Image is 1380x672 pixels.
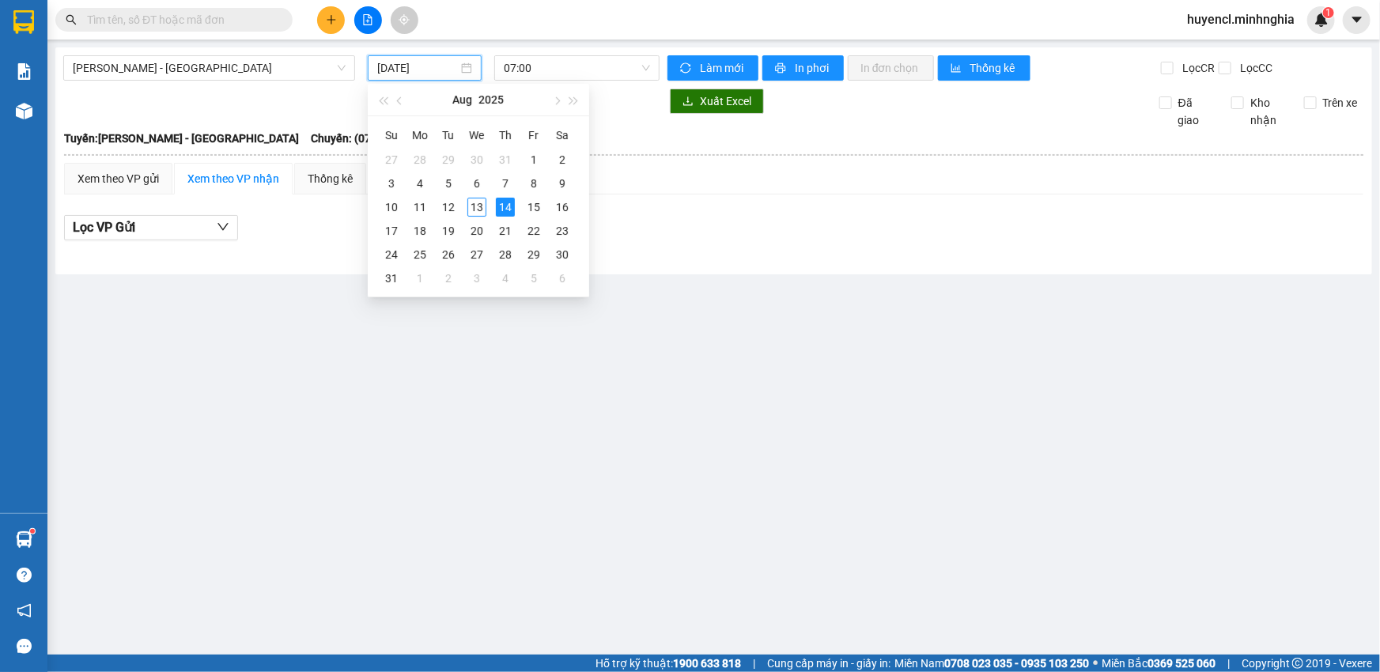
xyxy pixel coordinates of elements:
th: We [463,123,491,148]
span: Đã giao [1172,94,1219,129]
th: Th [491,123,520,148]
span: printer [775,62,788,75]
td: 2025-07-30 [463,148,491,172]
span: notification [17,603,32,618]
div: 6 [467,174,486,193]
button: plus [317,6,345,34]
div: 3 [382,174,401,193]
th: Su [377,123,406,148]
td: 2025-08-14 [491,195,520,219]
span: Miền Bắc [1102,655,1216,672]
td: 2025-08-23 [548,219,577,243]
div: 14 [496,198,515,217]
th: Sa [548,123,577,148]
td: 2025-08-16 [548,195,577,219]
div: 2 [553,150,572,169]
div: 19 [439,221,458,240]
td: 2025-08-17 [377,219,406,243]
td: 2025-08-29 [520,243,548,266]
span: caret-down [1350,13,1364,27]
div: Xem theo VP gửi [78,170,159,187]
span: down [217,221,229,233]
button: caret-down [1343,6,1371,34]
td: 2025-08-22 [520,219,548,243]
span: Miền Nam [894,655,1089,672]
img: warehouse-icon [16,531,32,548]
img: warehouse-icon [16,103,32,119]
td: 2025-07-27 [377,148,406,172]
div: 1 [410,269,429,288]
span: huyencl.minhnghia [1174,9,1307,29]
div: 9 [553,174,572,193]
input: 14/08/2025 [377,59,458,77]
td: 2025-08-06 [463,172,491,195]
div: 20 [467,221,486,240]
th: Mo [406,123,434,148]
td: 2025-08-05 [434,172,463,195]
span: Kho nhận [1244,94,1291,129]
td: 2025-08-30 [548,243,577,266]
div: 10 [382,198,401,217]
div: 6 [553,269,572,288]
td: 2025-08-02 [548,148,577,172]
input: Tìm tên, số ĐT hoặc mã đơn [87,11,274,28]
td: 2025-08-13 [463,195,491,219]
button: In đơn chọn [848,55,934,81]
button: file-add [354,6,382,34]
div: 26 [439,245,458,264]
td: 2025-08-12 [434,195,463,219]
div: 16 [553,198,572,217]
div: 7 [496,174,515,193]
div: 31 [496,150,515,169]
td: 2025-09-03 [463,266,491,290]
span: Hỗ trợ kỹ thuật: [595,655,741,672]
button: printerIn phơi [762,55,844,81]
td: 2025-09-01 [406,266,434,290]
td: 2025-08-20 [463,219,491,243]
td: 2025-07-29 [434,148,463,172]
span: 1 [1325,7,1331,18]
div: 27 [382,150,401,169]
button: Aug [452,84,472,115]
td: 2025-08-15 [520,195,548,219]
span: question-circle [17,568,32,583]
span: Lọc CC [1234,59,1275,77]
td: 2025-08-26 [434,243,463,266]
span: sync [680,62,694,75]
td: 2025-07-31 [491,148,520,172]
div: 5 [439,174,458,193]
img: icon-new-feature [1314,13,1329,27]
div: Thống kê [308,170,353,187]
div: Xem theo VP nhận [187,170,279,187]
img: solution-icon [16,63,32,80]
div: 29 [439,150,458,169]
div: 17 [382,221,401,240]
span: copyright [1292,658,1303,669]
td: 2025-08-31 [377,266,406,290]
td: 2025-08-04 [406,172,434,195]
span: Phan Rí - Sài Gòn [73,56,346,80]
div: 13 [467,198,486,217]
td: 2025-09-05 [520,266,548,290]
span: | [753,655,755,672]
span: ⚪️ [1093,660,1098,666]
b: Tuyến: [PERSON_NAME] - [GEOGRAPHIC_DATA] [64,132,299,145]
span: Trên xe [1317,94,1364,111]
td: 2025-08-01 [520,148,548,172]
div: 4 [496,269,515,288]
button: syncLàm mới [667,55,758,81]
td: 2025-09-06 [548,266,577,290]
td: 2025-08-10 [377,195,406,219]
div: 31 [382,269,401,288]
div: 27 [467,245,486,264]
span: message [17,639,32,654]
span: Cung cấp máy in - giấy in: [767,655,890,672]
div: 4 [410,174,429,193]
strong: 0369 525 060 [1147,657,1216,670]
button: bar-chartThống kê [938,55,1030,81]
span: Chuyến: (07:00 [DATE]) [311,130,426,147]
td: 2025-08-27 [463,243,491,266]
th: Fr [520,123,548,148]
img: logo-vxr [13,10,34,34]
span: Làm mới [700,59,746,77]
